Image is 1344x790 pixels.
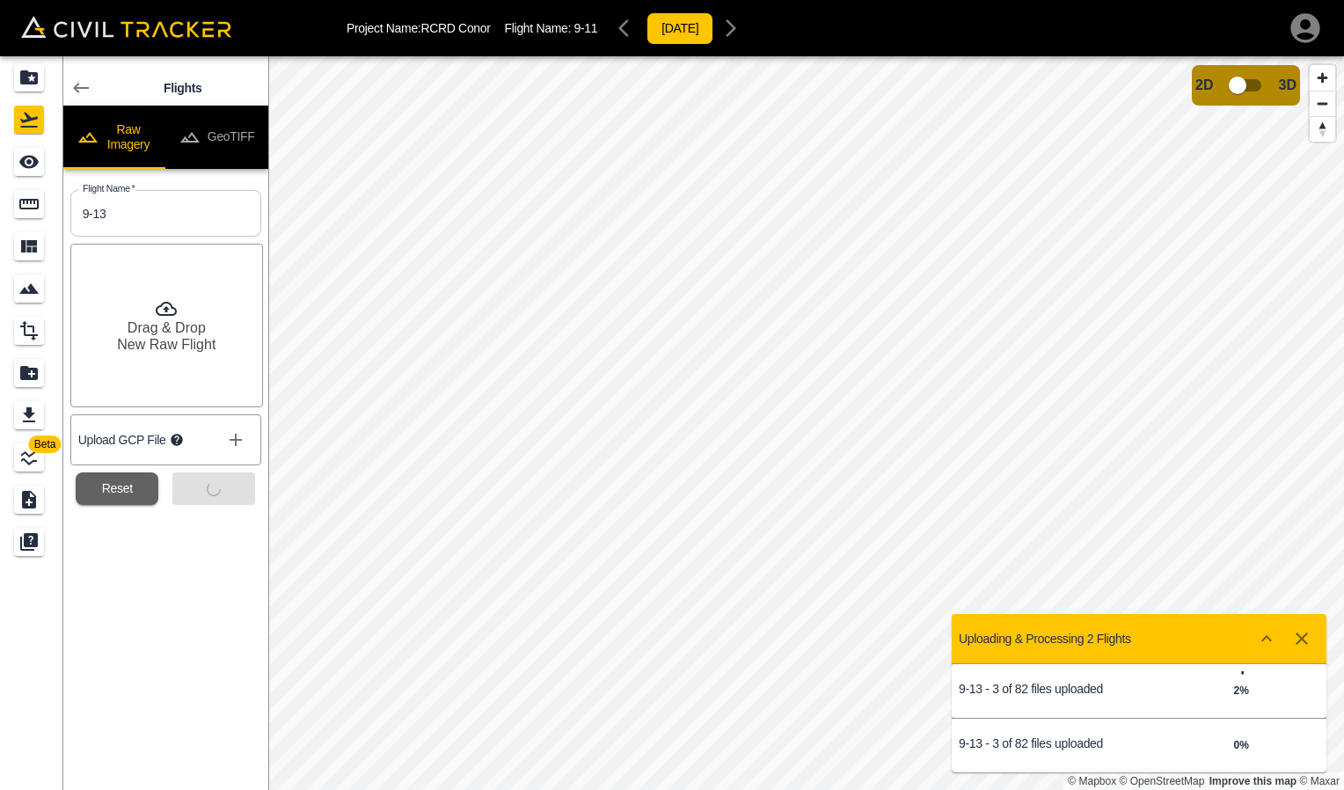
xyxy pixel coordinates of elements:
[1279,77,1297,93] span: 3D
[646,12,713,45] button: [DATE]
[21,16,231,38] img: Civil Tracker
[268,56,1344,790] canvas: Map
[1233,684,1248,697] strong: 2 %
[959,632,1131,646] p: Uploading & Processing 2 Flights
[1310,116,1335,142] button: Reset bearing to north
[1310,91,1335,116] button: Zoom out
[574,21,598,35] span: 9-11
[1120,775,1205,787] a: OpenStreetMap
[1233,739,1248,751] strong: 0 %
[1068,775,1116,787] a: Mapbox
[959,736,1139,750] p: 9-13 - 3 of 82 files uploaded
[347,21,491,35] p: Project Name: RCRD Conor
[505,21,598,35] p: Flight Name:
[1310,65,1335,91] button: Zoom in
[959,682,1139,696] p: 9-13 - 3 of 82 files uploaded
[1195,77,1213,93] span: 2D
[1249,621,1284,656] button: Show more
[1299,775,1340,787] a: Maxar
[1209,775,1297,787] a: Map feedback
